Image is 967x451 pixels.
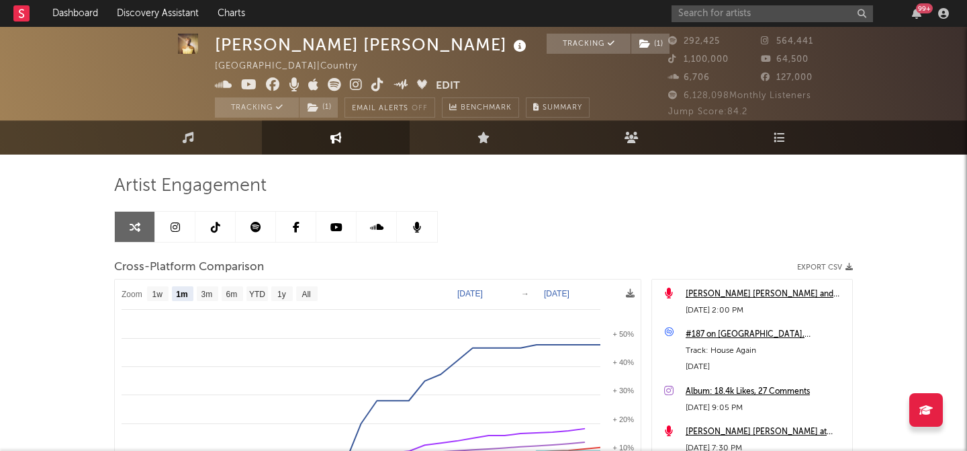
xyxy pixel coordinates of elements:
[114,178,267,194] span: Artist Engagement
[436,78,460,95] button: Edit
[613,330,635,338] text: + 50%
[668,91,811,100] span: 6,128,098 Monthly Listeners
[277,290,286,299] text: 1y
[686,359,845,375] div: [DATE]
[668,73,710,82] span: 6,706
[544,289,569,298] text: [DATE]
[547,34,631,54] button: Tracking
[686,343,845,359] div: Track: House Again
[686,424,845,440] a: [PERSON_NAME] [PERSON_NAME] at [GEOGRAPHIC_DATA] ([DATE])
[152,290,163,299] text: 1w
[916,3,933,13] div: 99 +
[668,55,729,64] span: 1,100,000
[114,259,264,276] span: Cross-Platform Comparison
[176,290,187,299] text: 1m
[686,286,845,302] a: [PERSON_NAME] [PERSON_NAME] and [PERSON_NAME] at [PERSON_NAME][GEOGRAPHIC_DATA] ([DATE])
[668,37,720,46] span: 292,425
[442,97,519,118] a: Benchmark
[201,290,213,299] text: 3m
[521,289,529,298] text: →
[461,100,512,116] span: Benchmark
[457,289,483,298] text: [DATE]
[613,386,635,395] text: + 30%
[668,108,747,116] span: Jump Score: 84.2
[215,34,530,56] div: [PERSON_NAME] [PERSON_NAME]
[299,97,338,118] span: ( 1 )
[526,97,590,118] button: Summary
[344,97,435,118] button: Email AlertsOff
[686,384,845,400] a: Album: 18.4k Likes, 27 Comments
[797,263,853,272] button: Export CSV
[631,34,670,54] button: (1)
[686,400,845,416] div: [DATE] 9:05 PM
[613,415,635,423] text: + 20%
[672,5,873,22] input: Search for artists
[215,58,373,75] div: [GEOGRAPHIC_DATA] | Country
[302,290,310,299] text: All
[215,97,299,118] button: Tracking
[686,302,845,319] div: [DATE] 2:00 PM
[761,73,813,82] span: 127,000
[122,290,142,299] text: Zoom
[412,105,428,112] em: Off
[226,290,238,299] text: 6m
[613,358,635,366] text: + 40%
[631,34,670,54] span: ( 1 )
[686,327,845,343] a: #187 on [GEOGRAPHIC_DATA], [US_STATE], [GEOGRAPHIC_DATA]
[300,97,338,118] button: (1)
[761,37,813,46] span: 564,441
[249,290,265,299] text: YTD
[912,8,921,19] button: 99+
[543,104,582,112] span: Summary
[761,55,809,64] span: 64,500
